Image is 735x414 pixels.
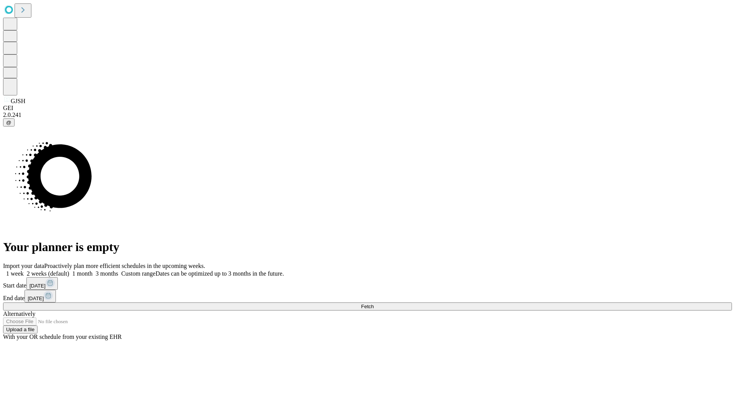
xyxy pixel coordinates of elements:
span: 2 weeks (default) [27,270,69,277]
span: [DATE] [28,296,44,301]
span: Import your data [3,263,44,269]
span: @ [6,120,11,125]
button: @ [3,118,15,127]
span: Custom range [121,270,155,277]
div: GEI [3,105,732,112]
span: 1 week [6,270,24,277]
span: [DATE] [29,283,46,289]
span: 3 months [96,270,118,277]
span: Fetch [361,304,374,309]
div: 2.0.241 [3,112,732,118]
h1: Your planner is empty [3,240,732,254]
div: End date [3,290,732,302]
div: Start date [3,277,732,290]
button: [DATE] [24,290,56,302]
span: 1 month [72,270,93,277]
span: Dates can be optimized up to 3 months in the future. [155,270,284,277]
span: With your OR schedule from your existing EHR [3,333,122,340]
button: Upload a file [3,325,38,333]
span: Proactively plan more efficient schedules in the upcoming weeks. [44,263,205,269]
button: [DATE] [26,277,58,290]
button: Fetch [3,302,732,310]
span: GJSH [11,98,25,104]
span: Alternatively [3,310,35,317]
